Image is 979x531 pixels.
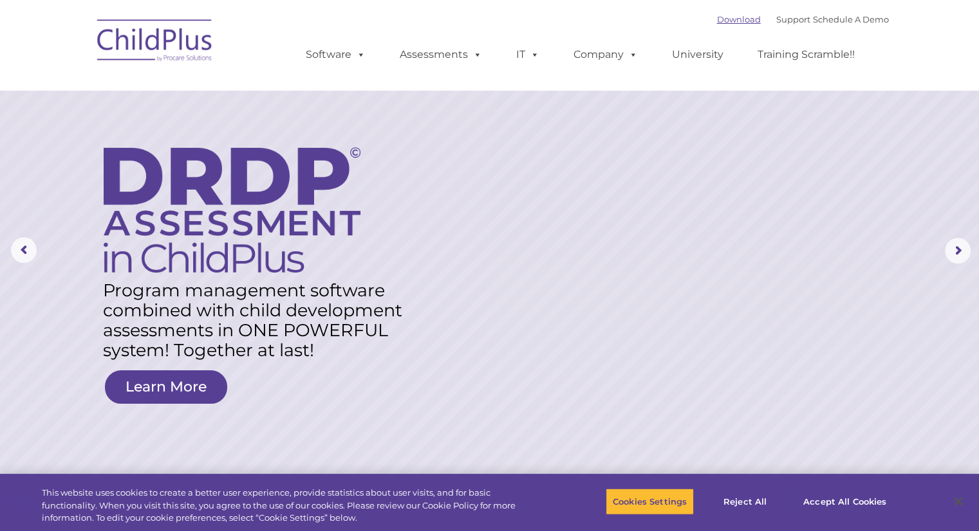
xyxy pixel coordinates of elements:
button: Cookies Settings [606,488,694,515]
a: Company [561,42,651,67]
a: Schedule A Demo [813,14,889,24]
a: Learn More [105,370,227,404]
div: This website uses cookies to create a better user experience, provide statistics about user visit... [42,487,539,525]
button: Close [944,487,973,516]
a: IT [503,42,552,67]
a: Assessments [387,42,495,67]
span: Phone number [179,138,234,147]
a: University [659,42,736,67]
a: Training Scramble!! [745,42,868,67]
font: | [717,14,889,24]
a: Download [717,14,761,24]
span: Last name [179,85,218,94]
img: DRDP Assessment in ChildPlus [104,147,360,273]
button: Accept All Cookies [796,488,893,515]
img: ChildPlus by Procare Solutions [91,10,219,75]
a: Support [776,14,810,24]
a: Software [293,42,378,67]
button: Reject All [705,488,785,515]
rs-layer: Program management software combined with child development assessments in ONE POWERFUL system! T... [103,280,416,360]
